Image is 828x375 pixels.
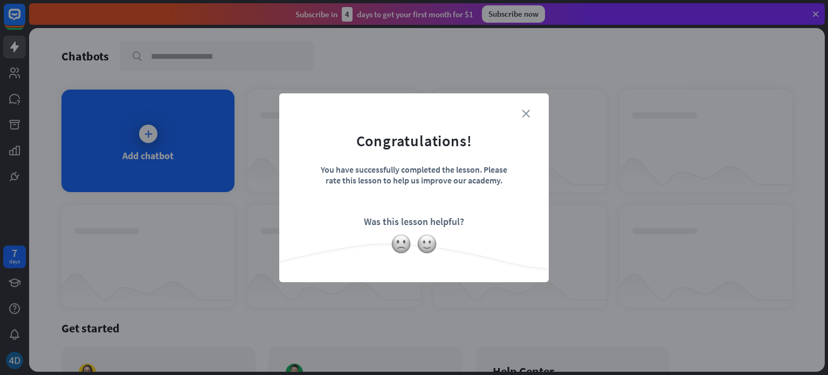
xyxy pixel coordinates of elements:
[320,164,508,202] div: You have successfully completed the lesson. Please rate this lesson to help us improve our academy.
[356,131,472,151] div: Congratulations!
[522,110,530,118] i: close
[417,234,437,254] img: slightly-smiling-face
[391,234,411,254] img: slightly-frowning-face
[364,215,464,228] div: Was this lesson helpful?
